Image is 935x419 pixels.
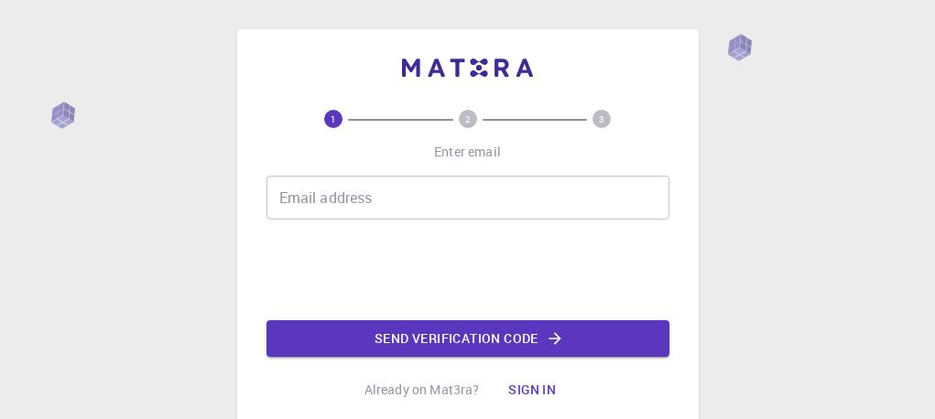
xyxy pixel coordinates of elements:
button: Sign in [494,371,571,408]
text: 2 [465,113,471,125]
iframe: reCAPTCHA [329,234,607,306]
text: 1 [331,113,336,125]
p: Already on Mat3ra? [364,381,480,399]
button: Send verification code [266,320,669,357]
text: 3 [599,113,604,125]
p: Enter email [434,143,501,161]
